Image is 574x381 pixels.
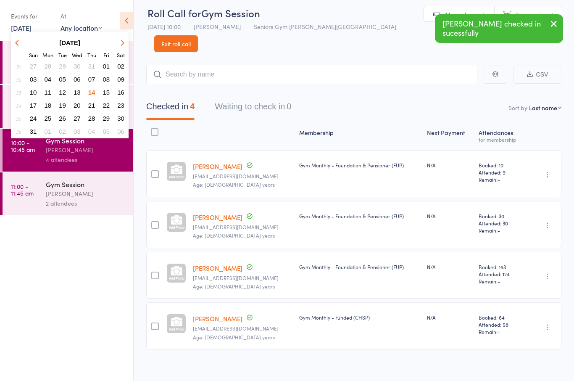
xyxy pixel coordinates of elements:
[117,51,125,58] small: Saturday
[16,63,21,70] em: 31
[435,14,563,43] div: [PERSON_NAME] checked in sucessfully
[45,63,52,70] span: 28
[45,89,52,96] span: 11
[193,232,275,239] span: Age: [DEMOGRAPHIC_DATA] years
[114,100,127,111] button: 23
[513,66,561,84] button: CSV
[100,113,113,124] button: 29
[11,139,35,153] time: 10:00 - 10:45 am
[56,126,69,137] button: 02
[27,87,40,98] button: 10
[88,63,95,70] span: 31
[16,128,21,135] em: 36
[85,113,98,124] button: 28
[11,9,52,23] div: Events for
[71,113,84,124] button: 27
[42,61,55,72] button: 28
[74,63,81,70] span: 30
[103,102,110,109] span: 22
[498,278,500,285] span: -
[85,87,98,98] button: 14
[74,102,81,109] span: 20
[193,224,292,230] small: mrcostello@optusnet.com.au
[103,76,110,83] span: 08
[29,51,38,58] small: Sunday
[3,41,133,84] a: 8:00 -8:45 amGym Session[PERSON_NAME]4 attendees
[42,100,55,111] button: 18
[87,51,96,58] small: Thursday
[147,6,201,20] span: Roll Call for
[46,145,126,155] div: [PERSON_NAME]
[46,155,126,164] div: 4 attendees
[59,63,66,70] span: 29
[71,61,84,72] button: 30
[30,102,37,109] span: 17
[479,328,523,335] span: Remain:
[100,126,113,137] button: 05
[30,63,37,70] span: 27
[201,6,260,20] span: Gym Session
[147,22,181,31] span: [DATE] 10:00
[45,76,52,83] span: 04
[56,100,69,111] button: 19
[498,176,500,183] span: -
[30,89,37,96] span: 10
[85,61,98,72] button: 31
[45,115,52,122] span: 25
[59,128,66,135] span: 02
[27,61,40,72] button: 27
[85,100,98,111] button: 21
[299,161,421,169] div: Gym Monthly - Foundation & Pensioner (FUP)
[296,124,424,146] div: Membership
[58,51,67,58] small: Tuesday
[88,76,95,83] span: 07
[479,176,523,183] span: Remain:
[46,189,126,198] div: [PERSON_NAME]
[103,128,110,135] span: 05
[30,128,37,135] span: 31
[74,76,81,83] span: 06
[498,328,500,335] span: -
[61,23,102,32] div: Any location
[190,102,195,111] div: 4
[71,100,84,111] button: 20
[117,102,124,109] span: 23
[16,89,21,96] em: 33
[56,113,69,124] button: 26
[3,85,133,128] a: 9:00 -9:45 amGym Session[PERSON_NAME]2 attendees
[146,65,477,84] input: Search by name
[424,124,475,146] div: Next Payment
[287,102,291,111] div: 0
[27,74,40,85] button: 03
[146,98,195,120] button: Checked in4
[114,61,127,72] button: 02
[100,61,113,72] button: 01
[299,314,421,321] div: Gym Monthly - Funded (CHSP)
[427,314,472,321] div: N/A
[479,137,523,142] div: for membership
[193,314,242,323] a: [PERSON_NAME]
[299,212,421,220] div: Gym Monthly - Foundation & Pensioner (FUP)
[194,22,241,31] span: [PERSON_NAME]
[74,115,81,122] span: 27
[114,113,127,124] button: 30
[445,10,486,19] span: Manual search
[117,76,124,83] span: 09
[59,102,66,109] span: 19
[59,89,66,96] span: 12
[479,169,523,176] span: Attended: 9
[479,263,523,270] span: Booked: 163
[117,115,124,122] span: 30
[193,283,275,290] span: Age: [DEMOGRAPHIC_DATA] years
[100,87,113,98] button: 15
[114,126,127,137] button: 06
[479,227,523,234] span: Remain:
[193,333,275,341] span: Age: [DEMOGRAPHIC_DATA] years
[56,61,69,72] button: 29
[427,212,472,220] div: N/A
[88,115,95,122] span: 28
[529,103,557,112] div: Last name
[103,89,110,96] span: 15
[45,102,52,109] span: 18
[193,275,292,281] small: michelledianeelliott@gmail.com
